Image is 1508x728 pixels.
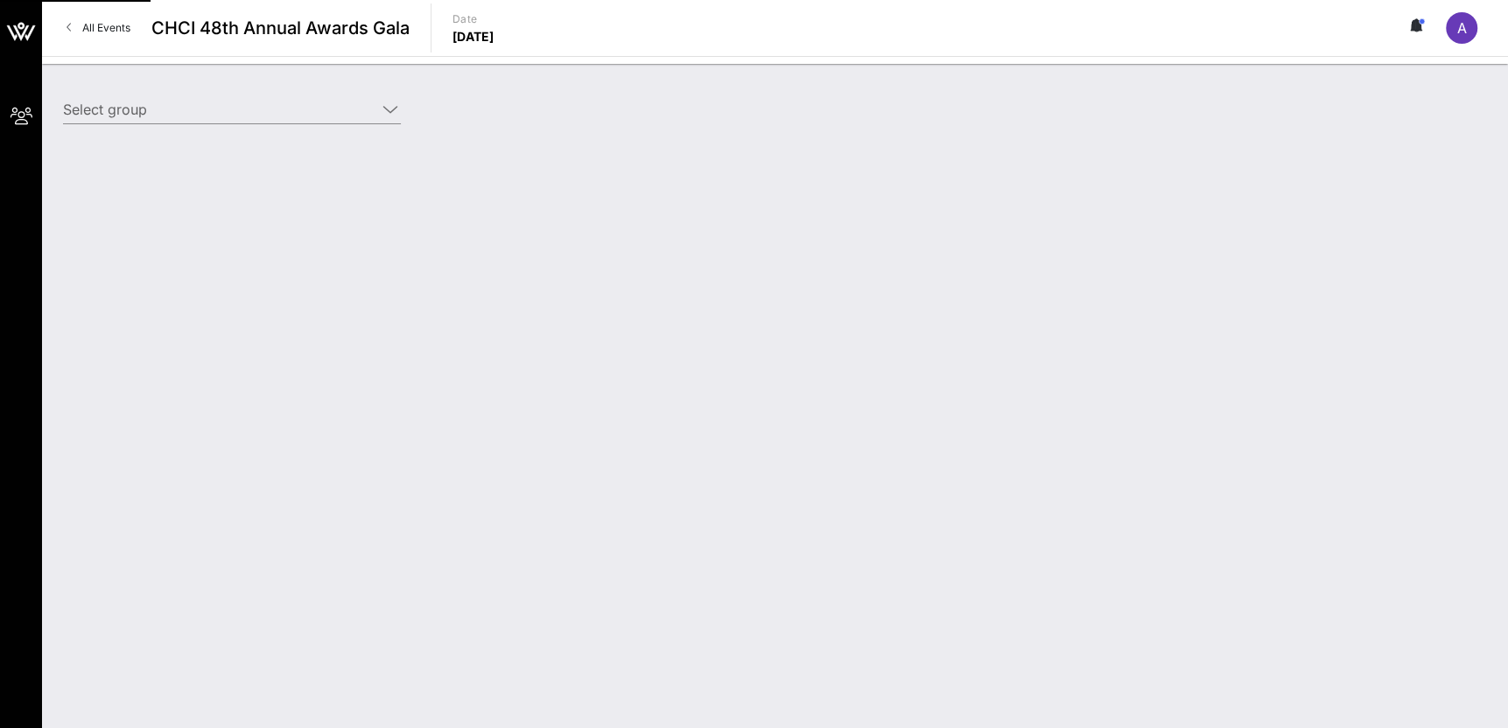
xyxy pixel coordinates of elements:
[56,14,141,42] a: All Events
[1457,19,1467,37] span: A
[82,21,130,34] span: All Events
[452,28,494,45] p: [DATE]
[151,15,410,41] span: CHCI 48th Annual Awards Gala
[1446,12,1477,44] div: A
[452,10,494,28] p: Date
